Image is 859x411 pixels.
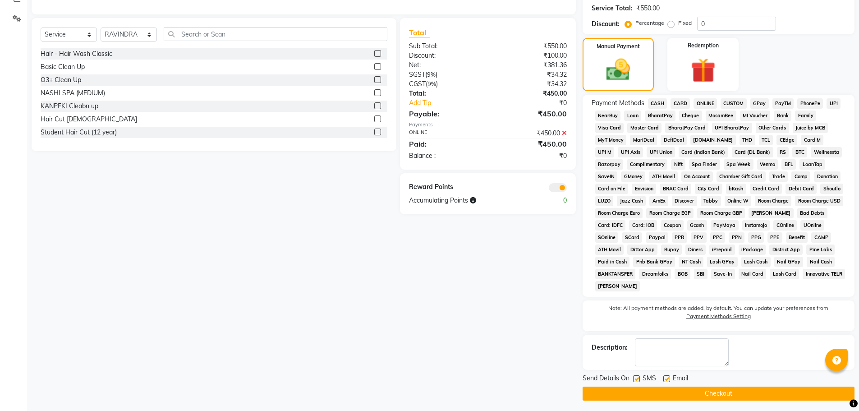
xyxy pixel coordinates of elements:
span: District App [769,245,803,255]
span: 9% [427,80,436,88]
span: THD [740,135,755,145]
span: PPV [691,232,707,243]
span: Comp [791,171,810,182]
span: Room Charge EGP [646,208,694,218]
span: [PERSON_NAME] [749,208,794,218]
span: DefiDeal [661,135,687,145]
span: Donation [814,171,841,182]
span: SGST [409,70,425,79]
span: UPI Union [647,147,675,157]
span: Paid in Cash [595,257,630,267]
span: Total [409,28,430,37]
span: Juice by MCB [793,123,828,133]
span: GPay [750,98,769,109]
span: BTC [792,147,807,157]
span: CAMP [811,232,831,243]
button: Checkout [583,387,854,401]
span: Shoutlo [820,184,843,194]
div: ₹34.32 [488,70,574,79]
span: PayMaya [711,220,739,231]
span: MI Voucher [740,111,771,121]
div: ( ) [402,70,488,79]
span: Bank [774,111,791,121]
span: Dittor App [627,245,657,255]
span: Send Details On [583,374,629,385]
span: Spa Week [724,159,753,170]
span: Innovative TELR [803,269,845,279]
div: ₹450.00 [488,108,574,119]
span: Spa Finder [689,159,720,170]
span: Jazz Cash [617,196,646,206]
div: Description: [592,343,628,352]
span: SaveIN [595,171,618,182]
span: Wellnessta [811,147,842,157]
span: iPackage [739,245,766,255]
label: Percentage [635,19,664,27]
span: UPI Axis [618,147,643,157]
span: Chamber Gift Card [717,171,766,182]
div: ₹550.00 [636,4,660,13]
span: Credit Card [750,184,782,194]
span: Visa Card [595,123,624,133]
span: ONLINE [694,98,717,109]
span: Email [673,374,688,385]
div: Reward Points [402,182,488,192]
span: Master Card [627,123,661,133]
div: ₹450.00 [488,139,574,149]
span: SBI [694,269,707,279]
span: Cheque [679,111,702,121]
span: [PERSON_NAME] [595,281,640,291]
span: NearBuy [595,111,621,121]
span: CEdge [776,135,797,145]
span: Room Charge USD [795,196,843,206]
span: PPR [672,232,687,243]
span: Benefit [786,232,808,243]
span: Room Charge GBP [697,208,745,218]
span: CUSTOM [721,98,747,109]
div: Discount: [592,19,620,29]
span: Trade [769,171,788,182]
span: MyT Money [595,135,627,145]
span: On Account [681,171,713,182]
span: PPE [767,232,782,243]
span: Payment Methods [592,98,644,108]
span: Tabby [701,196,721,206]
span: Pine Labs [806,245,835,255]
label: Note: All payment methods are added, by default. You can update your preferences from [592,304,845,324]
span: Card on File [595,184,629,194]
span: RS [777,147,789,157]
span: SMS [643,374,656,385]
span: BOB [675,269,690,279]
img: _gift.svg [683,55,723,86]
div: Balance : [402,151,488,161]
span: BFL [781,159,796,170]
span: Debit Card [786,184,817,194]
div: NASHI SPA (MEDIUM) [41,88,105,98]
span: PPN [729,232,744,243]
span: UPI BharatPay [712,123,752,133]
span: Paypal [646,232,668,243]
span: UPI [827,98,841,109]
div: Paid: [402,139,488,149]
span: City Card [695,184,722,194]
span: Room Charge Euro [595,208,643,218]
span: CASH [648,98,667,109]
span: Online W [725,196,752,206]
span: Loan [624,111,641,121]
span: Nail Cash [807,257,835,267]
span: MosamBee [706,111,736,121]
span: ATH Movil [595,245,624,255]
a: Add Tip [402,98,502,108]
span: Lash Cash [741,257,771,267]
div: O3+ Clean Up [41,75,81,85]
span: CGST [409,80,426,88]
span: [DOMAIN_NAME] [690,135,736,145]
span: AmEx [649,196,668,206]
span: CARD [671,98,690,109]
span: Discover [672,196,697,206]
span: Nail GPay [774,257,804,267]
span: Nail Card [739,269,767,279]
label: Fixed [678,19,692,27]
div: ONLINE [402,129,488,138]
span: UPI M [595,147,615,157]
